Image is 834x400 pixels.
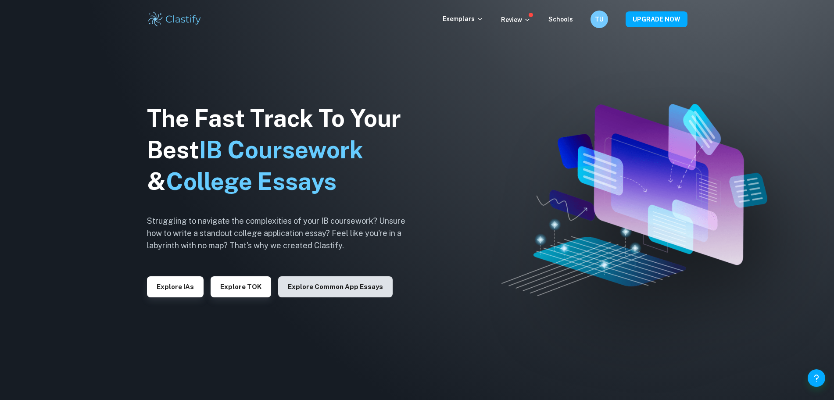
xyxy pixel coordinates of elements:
button: Explore IAs [147,276,204,297]
h1: The Fast Track To Your Best & [147,103,419,197]
button: Help and Feedback [808,369,825,387]
a: Explore IAs [147,282,204,290]
button: Explore Common App essays [278,276,393,297]
img: Clastify hero [501,104,767,296]
h6: TU [594,14,604,24]
span: College Essays [166,168,336,195]
a: Schools [548,16,573,23]
img: Clastify logo [147,11,203,28]
button: UPGRADE NOW [626,11,687,27]
button: TU [591,11,608,28]
p: Exemplars [443,14,483,24]
h6: Struggling to navigate the complexities of your IB coursework? Unsure how to write a standout col... [147,215,419,252]
p: Review [501,15,531,25]
span: IB Coursework [199,136,363,164]
a: Explore Common App essays [278,282,393,290]
button: Explore TOK [211,276,271,297]
a: Explore TOK [211,282,271,290]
